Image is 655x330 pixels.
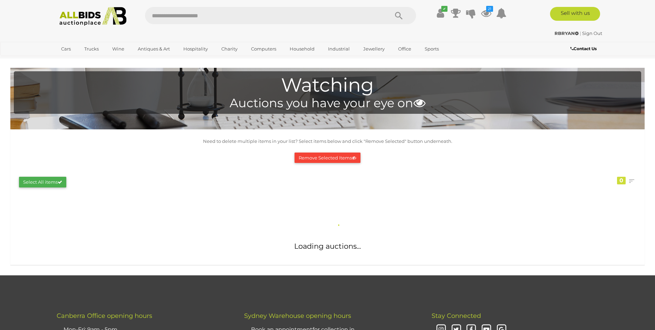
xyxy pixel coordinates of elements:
[57,312,152,320] span: Canberra Office opening hours
[382,7,416,24] button: Search
[435,7,446,19] a: ✔
[179,43,212,55] a: Hospitality
[294,242,361,250] span: Loading auctions...
[582,30,602,36] a: Sign Out
[247,43,281,55] a: Computers
[420,43,443,55] a: Sports
[555,30,579,36] strong: RBRYAN
[617,177,626,184] div: 0
[19,177,66,187] button: Select All items
[57,55,115,66] a: [GEOGRAPHIC_DATA]
[17,97,638,110] h4: Auctions you have your eye on
[432,312,481,320] span: Stay Connected
[56,7,131,26] img: Allbids.com.au
[486,6,493,12] i: 21
[555,30,580,36] a: RBRYAN
[570,45,598,53] a: Contact Us
[580,30,581,36] span: |
[17,75,638,96] h1: Watching
[244,312,351,320] span: Sydney Warehouse opening hours
[14,137,641,145] p: Need to delete multiple items in your list? Select items below and click "Remove Selected" button...
[550,7,600,21] a: Sell with us
[441,6,447,12] i: ✔
[108,43,129,55] a: Wine
[80,43,103,55] a: Trucks
[481,7,491,19] a: 21
[133,43,174,55] a: Antiques & Art
[394,43,416,55] a: Office
[359,43,389,55] a: Jewellery
[217,43,242,55] a: Charity
[285,43,319,55] a: Household
[324,43,354,55] a: Industrial
[570,46,597,51] b: Contact Us
[57,43,75,55] a: Cars
[295,153,360,163] button: Remove Selected Items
